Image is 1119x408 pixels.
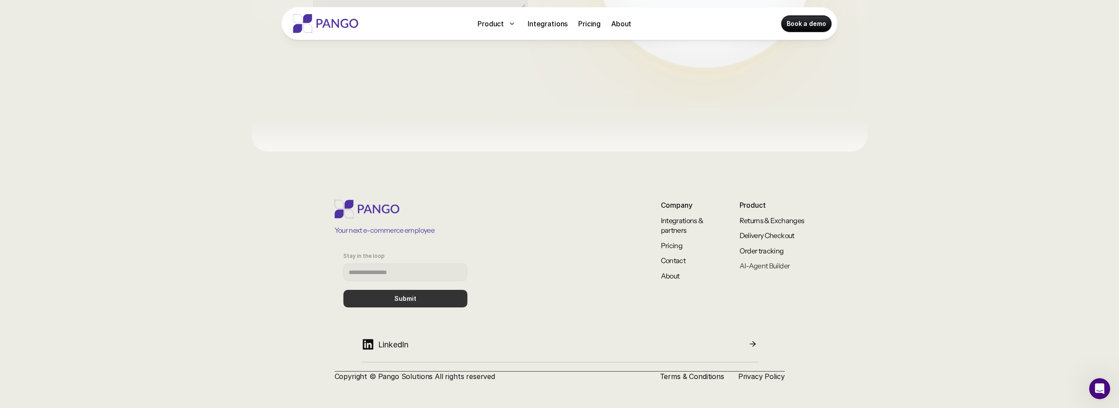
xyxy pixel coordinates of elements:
[343,290,467,307] button: Submit
[740,246,784,255] a: Order tracking
[608,17,635,31] a: About
[528,18,568,29] p: Integrations
[361,334,758,362] a: LinkedIn
[740,261,790,270] a: AI-Agent Builder
[781,16,831,32] a: Book a demo
[661,241,683,250] a: Pricing
[578,18,601,29] p: Pricing
[524,17,571,31] a: Integrations
[661,200,709,210] p: Company
[661,256,686,265] a: Contact
[394,295,416,303] p: Submit
[660,372,724,381] a: Terms & Conditions
[335,372,646,381] p: Copyright © Pango Solutions All rights reserved
[738,372,785,381] a: Privacy Policy
[661,271,680,280] a: About
[611,18,631,29] p: About
[740,231,795,240] a: Delivery Checkout
[335,225,434,235] p: Your next e-commerce employee
[787,19,826,28] p: Book a demo
[343,253,385,259] p: Stay in the loop
[378,339,409,350] p: LinkedIn
[740,216,805,225] a: Returns & Exchanges
[661,216,704,235] a: Integrations & partners
[575,17,604,31] a: Pricing
[477,18,504,29] p: Product
[343,264,467,281] input: Stay in the loop
[740,200,810,210] p: Product
[1089,378,1110,399] iframe: Intercom live chat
